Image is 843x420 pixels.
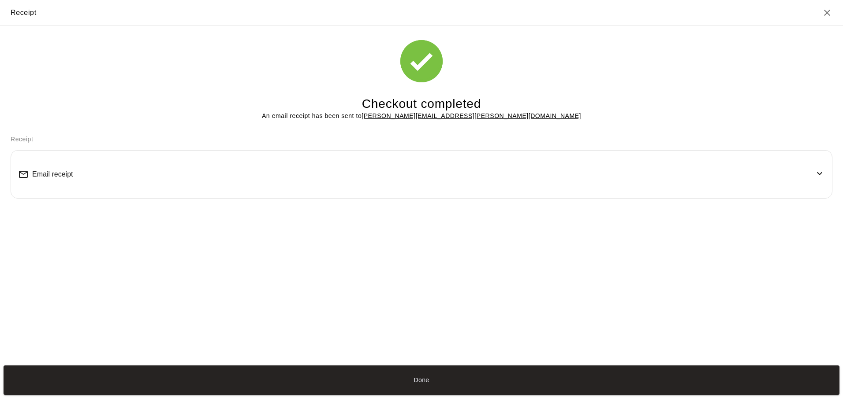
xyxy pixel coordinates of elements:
[4,365,839,395] button: Done
[11,7,37,18] div: Receipt
[11,135,832,144] p: Receipt
[262,111,581,121] p: An email receipt has been sent to
[362,96,481,112] h4: Checkout completed
[32,170,73,178] span: Email receipt
[822,7,832,18] button: Close
[362,112,581,119] u: [PERSON_NAME][EMAIL_ADDRESS][PERSON_NAME][DOMAIN_NAME]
